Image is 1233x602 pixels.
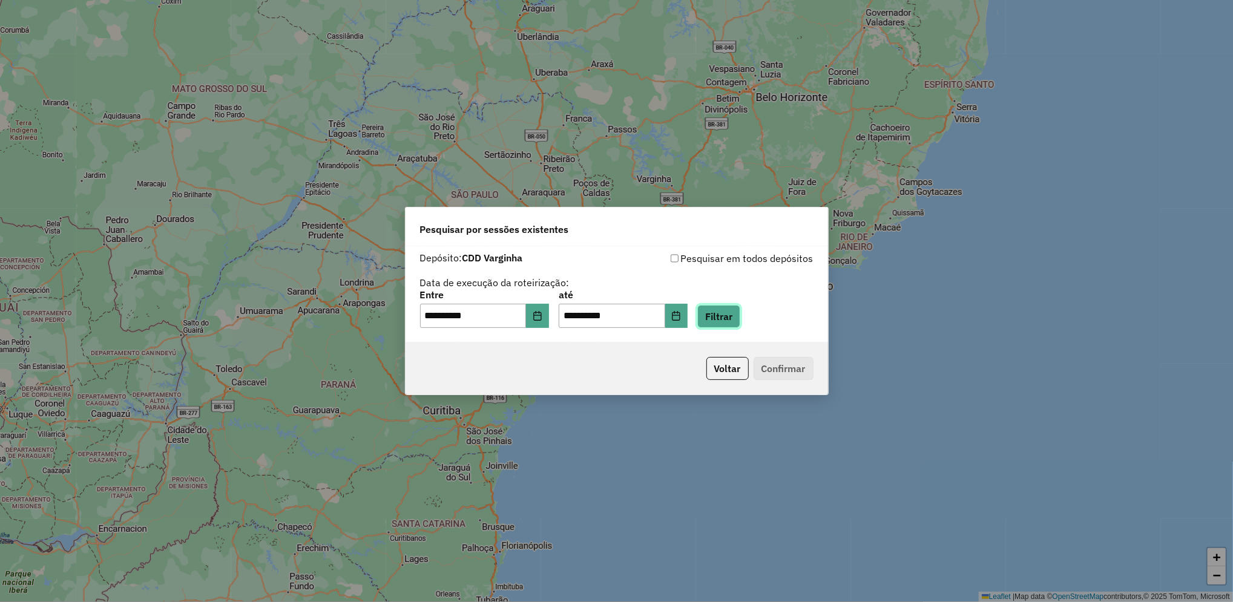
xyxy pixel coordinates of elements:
button: Choose Date [665,304,688,328]
label: Depósito: [420,250,523,265]
span: Pesquisar por sessões existentes [420,222,569,237]
label: até [559,287,688,302]
div: Pesquisar em todos depósitos [617,251,814,266]
strong: CDD Varginha [462,252,523,264]
label: Entre [420,287,549,302]
label: Data de execução da roteirização: [420,275,570,290]
button: Voltar [706,357,749,380]
button: Filtrar [697,305,740,328]
button: Choose Date [526,304,549,328]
